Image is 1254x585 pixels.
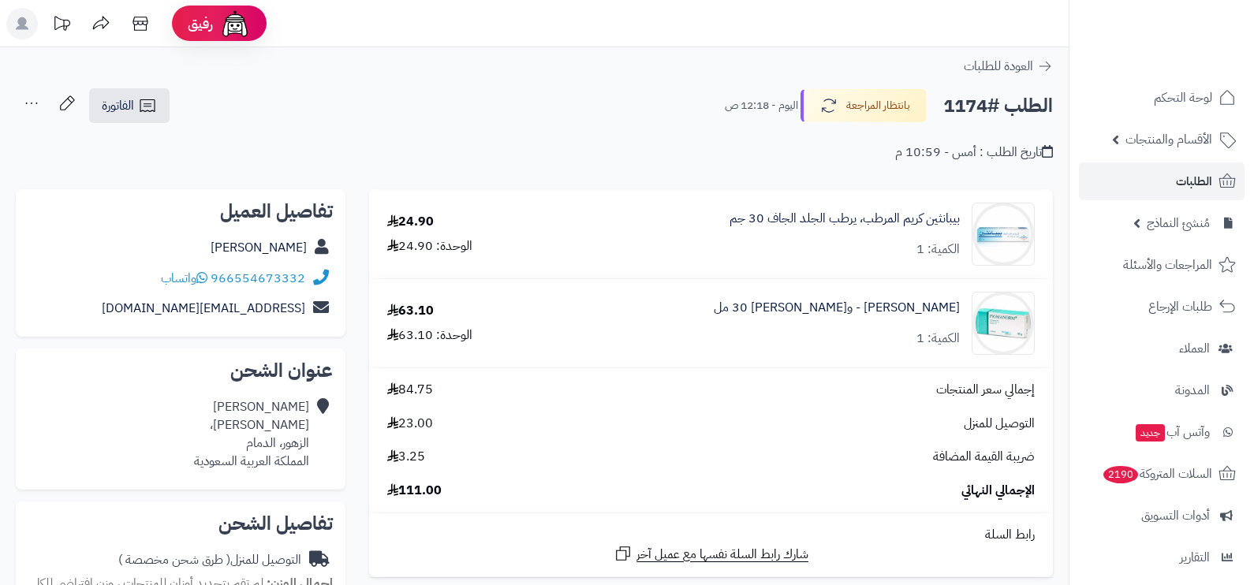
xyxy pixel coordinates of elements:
a: بيبانثين كريم المرطب، يرطب الجلد الجاف 30 جم [730,210,960,228]
div: الوحدة: 24.90 [387,237,472,255]
span: 23.00 [387,415,433,433]
span: العملاء [1179,337,1210,360]
span: الأقسام والمنتجات [1125,129,1212,151]
div: 63.10 [387,302,434,320]
a: [PERSON_NAME] [211,238,307,257]
a: واتساب [161,269,207,288]
div: رابط السلة [375,526,1047,544]
span: التقارير [1180,546,1210,568]
div: تاريخ الطلب : أمس - 10:59 م [895,143,1053,162]
span: مُنشئ النماذج [1147,212,1210,234]
span: العودة للطلبات [964,57,1033,76]
img: 6371cf6855f713bde726a410c797bf43e023-90x90.jpg [972,203,1034,266]
a: [EMAIL_ADDRESS][DOMAIN_NAME] [102,299,305,318]
a: [PERSON_NAME] - و[PERSON_NAME] 30 مل [714,299,960,317]
span: المدونة [1175,379,1210,401]
div: 24.90 [387,213,434,231]
a: الطلبات [1079,162,1245,200]
a: 966554673332 [211,269,305,288]
h2: تفاصيل العميل [28,202,333,221]
h2: تفاصيل الشحن [28,514,333,533]
button: بانتظار المراجعة [801,89,927,122]
a: لوحة التحكم [1079,79,1245,117]
a: شارك رابط السلة نفسها مع عميل آخر [614,544,808,564]
div: الكمية: 1 [916,330,960,348]
span: ضريبة القيمة المضافة [933,448,1035,466]
h2: الطلب #1174 [943,90,1053,122]
small: اليوم - 12:18 ص [725,98,798,114]
span: 111.00 [387,482,442,500]
a: طلبات الإرجاع [1079,288,1245,326]
span: 3.25 [387,448,425,466]
a: المدونة [1079,371,1245,409]
span: شارك رابط السلة نفسها مع عميل آخر [636,546,808,564]
div: الوحدة: 63.10 [387,326,472,345]
span: التوصيل للمنزل [964,415,1035,433]
a: الفاتورة [89,88,170,123]
span: وآتس آب [1134,421,1210,443]
span: الفاتورة [102,96,134,115]
a: العملاء [1079,330,1245,367]
span: ( طرق شحن مخصصة ) [118,550,230,569]
a: وآتس آبجديد [1079,413,1245,451]
a: تحديثات المنصة [42,8,81,43]
img: 64382bbe41362da392736964ba9eb4f90129-90x90.jpg [972,292,1034,355]
a: العودة للطلبات [964,57,1053,76]
a: أدوات التسويق [1079,497,1245,535]
div: الكمية: 1 [916,240,960,259]
h2: عنوان الشحن [28,361,333,380]
span: 84.75 [387,381,433,399]
span: السلات المتروكة [1102,463,1212,485]
span: طلبات الإرجاع [1148,296,1212,318]
a: السلات المتروكة2190 [1079,455,1245,493]
span: إجمالي سعر المنتجات [936,381,1035,399]
a: المراجعات والأسئلة [1079,246,1245,284]
span: المراجعات والأسئلة [1123,254,1212,276]
div: [PERSON_NAME] [PERSON_NAME]، الزهور، الدمام المملكة العربية السعودية [194,398,309,470]
a: التقارير [1079,538,1245,576]
span: لوحة التحكم [1154,87,1212,109]
span: جديد [1136,424,1165,442]
span: رفيق [188,14,213,33]
span: الإجمالي النهائي [961,482,1035,500]
img: ai-face.png [219,8,251,39]
span: 2190 [1103,465,1140,483]
div: التوصيل للمنزل [118,551,301,569]
span: أدوات التسويق [1141,505,1210,527]
span: الطلبات [1176,170,1212,192]
img: logo-2.png [1147,30,1239,63]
